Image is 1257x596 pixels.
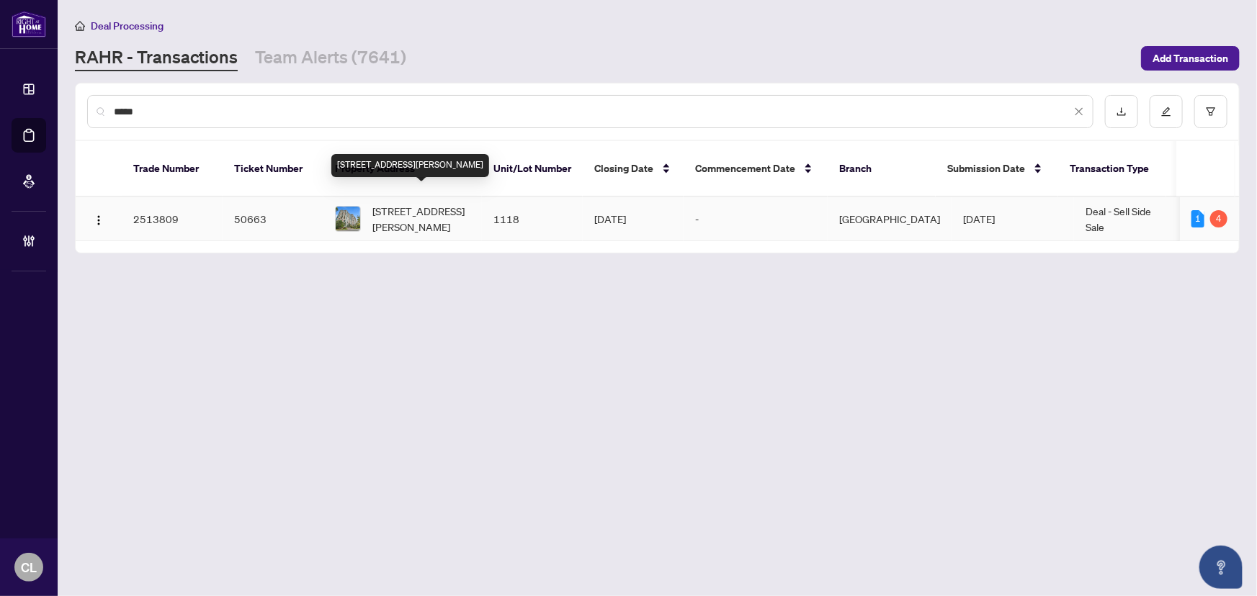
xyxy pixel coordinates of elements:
img: thumbnail-img [336,207,360,231]
th: Property Address [323,141,482,197]
button: filter [1194,95,1227,128]
th: Closing Date [583,141,684,197]
td: 2513809 [122,197,223,241]
td: 1118 [482,197,583,241]
div: 4 [1210,210,1227,227]
td: Deal - Sell Side Sale [1074,197,1182,241]
th: Transaction Type [1058,141,1166,197]
th: MLS # [1166,141,1253,197]
div: 1 [1191,210,1204,227]
span: home [75,21,85,31]
div: [STREET_ADDRESS][PERSON_NAME] [331,154,489,177]
span: Submission Date [947,161,1025,176]
button: download [1105,95,1138,128]
button: edit [1150,95,1183,128]
span: filter [1206,107,1216,117]
td: [DATE] [952,197,1074,241]
td: - [684,197,828,241]
a: Team Alerts (7641) [255,45,406,71]
span: Closing Date [594,161,653,176]
span: download [1117,107,1127,117]
td: [DATE] [583,197,684,241]
a: RAHR - Transactions [75,45,238,71]
th: Commencement Date [684,141,828,197]
img: logo [12,11,46,37]
span: Add Transaction [1153,47,1228,70]
span: CL [21,557,37,577]
span: close [1074,107,1084,117]
th: Unit/Lot Number [482,141,583,197]
button: Add Transaction [1141,46,1240,71]
span: Deal Processing [91,19,164,32]
span: edit [1161,107,1171,117]
th: Trade Number [122,141,223,197]
button: Open asap [1199,546,1243,589]
td: 50663 [223,197,323,241]
span: Commencement Date [695,161,795,176]
span: [STREET_ADDRESS][PERSON_NAME] [372,203,470,235]
th: Ticket Number [223,141,323,197]
img: Logo [93,215,104,226]
button: Logo [87,207,110,230]
td: [GEOGRAPHIC_DATA] [828,197,952,241]
th: Branch [828,141,936,197]
th: Submission Date [936,141,1058,197]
